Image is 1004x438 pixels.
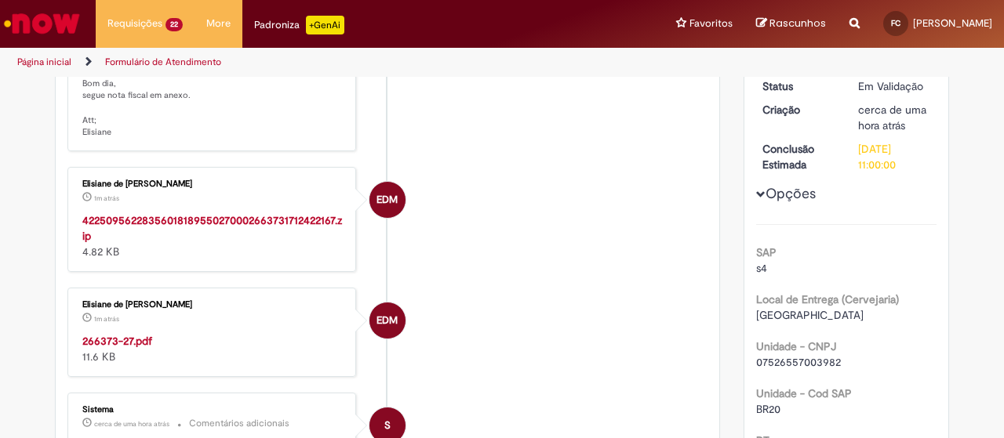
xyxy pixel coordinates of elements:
time: 30/09/2025 09:38:04 [94,314,119,324]
div: Elisiane de [PERSON_NAME] [82,300,344,309]
span: Requisições [107,16,162,31]
small: Comentários adicionais [189,417,289,430]
span: EDM [376,181,398,219]
dt: Conclusão Estimada [751,141,847,172]
span: BR20 [756,402,780,416]
a: 42250956228356018189550270002663731712422167.zip [82,213,342,243]
span: EDM [376,302,398,339]
a: Página inicial [17,56,71,68]
span: cerca de uma hora atrás [94,419,169,429]
div: 11.6 KB [82,333,344,364]
span: cerca de uma hora atrás [858,103,926,132]
a: Rascunhos [756,16,826,31]
span: [GEOGRAPHIC_DATA] [756,308,864,322]
span: 07526557003982 [756,355,841,369]
dt: Criação [751,102,847,118]
span: 22 [166,18,183,31]
p: +GenAi [306,16,344,34]
b: Unidade - Cod SAP [756,386,852,400]
div: 30/09/2025 08:14:50 [858,102,931,133]
span: FC [891,18,900,28]
span: s4 [756,261,767,275]
b: Unidade - CNPJ [756,339,836,353]
time: 30/09/2025 09:38:05 [94,194,119,203]
time: 30/09/2025 08:14:54 [94,419,169,429]
p: Bom dia, segue nota fiscal em anexo. Att; Elisiane [82,54,344,139]
span: Rascunhos [769,16,826,31]
ul: Trilhas de página [12,48,657,77]
span: Favoritos [689,16,733,31]
span: 1m atrás [94,194,119,203]
span: 1m atrás [94,314,119,324]
time: 30/09/2025 08:14:50 [858,103,926,132]
div: Elisiane de Moura Cardozo [369,182,406,218]
span: More [206,16,231,31]
div: Sistema [82,405,344,414]
dt: Status [751,78,847,94]
div: Elisiane de Moura Cardozo [369,302,406,338]
div: 4.82 KB [82,212,344,259]
span: [PERSON_NAME] [913,16,992,30]
div: Padroniza [254,16,344,34]
div: Em Validação [858,78,931,94]
img: ServiceNow [2,8,82,39]
div: Elisiane de [PERSON_NAME] [82,179,344,189]
a: Formulário de Atendimento [105,56,221,68]
div: [DATE] 11:00:00 [858,141,931,172]
b: SAP [756,245,777,259]
a: 266373-27.pdf [82,334,152,348]
b: Local de Entrega (Cervejaria) [756,292,899,306]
